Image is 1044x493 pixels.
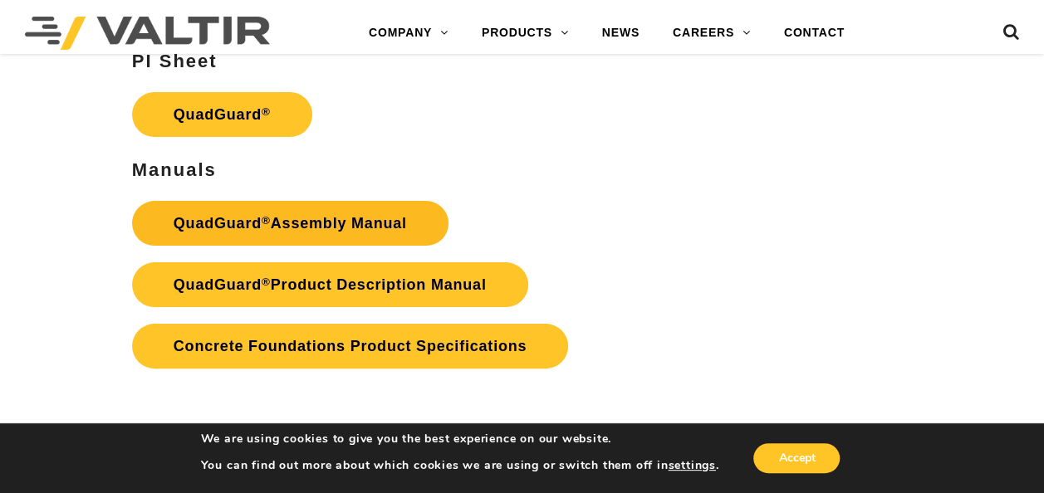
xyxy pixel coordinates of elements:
[352,17,465,50] a: COMPANY
[262,105,271,118] sup: ®
[25,17,270,50] img: Valtir
[767,17,861,50] a: CONTACT
[262,214,271,227] sup: ®
[201,432,719,447] p: We are using cookies to give you the best experience on our website.
[132,92,312,137] a: QuadGuard®
[753,443,840,473] button: Accept
[668,458,715,473] button: settings
[656,17,767,50] a: CAREERS
[262,276,271,288] sup: ®
[465,17,586,50] a: PRODUCTS
[132,324,568,369] a: Concrete Foundations Product Specifications
[132,262,528,307] a: QuadGuard®Product Description Manual
[132,201,448,246] a: QuadGuard®Assembly Manual
[201,458,719,473] p: You can find out more about which cookies we are using or switch them off in .
[132,159,217,180] strong: Manuals
[132,51,218,71] strong: PI Sheet
[586,17,656,50] a: NEWS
